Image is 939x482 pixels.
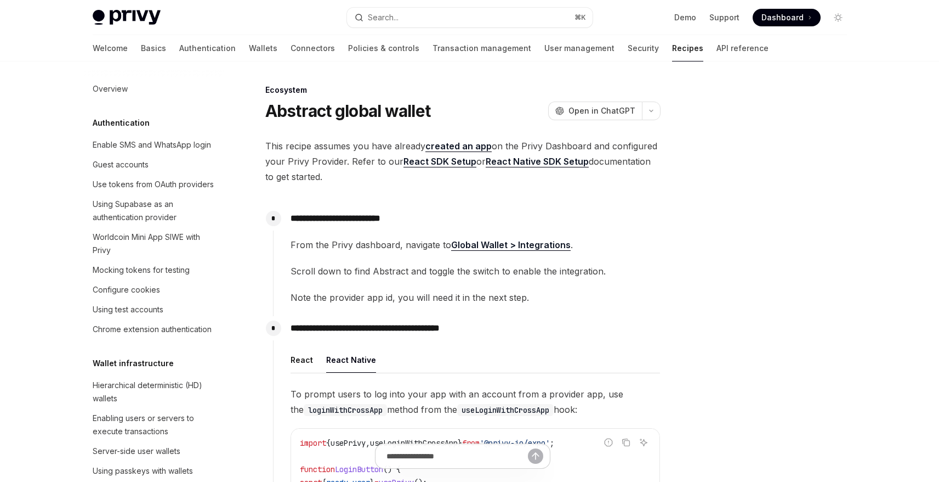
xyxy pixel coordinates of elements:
[93,116,150,130] h5: Authentication
[84,408,224,441] a: Enabling users or servers to execute transactions
[458,438,462,448] span: }
[304,404,387,416] code: loginWithCrossApp
[265,101,431,121] h1: Abstract global wallet
[300,438,326,448] span: import
[291,237,660,253] span: From the Privy dashboard, navigate to .
[550,438,554,448] span: ;
[84,155,224,175] a: Guest accounts
[84,280,224,300] a: Configure cookies
[403,156,476,167] a: React SDK Setup
[84,300,224,320] a: Using test accounts
[291,35,335,61] a: Connectors
[93,35,128,61] a: Welcome
[84,194,224,227] a: Using Supabase as an authentication provider
[366,438,370,448] span: ,
[761,12,804,23] span: Dashboard
[291,264,660,279] span: Scroll down to find Abstract and toggle the switch to enable the integration.
[93,178,214,191] div: Use tokens from OAuth providers
[93,10,161,25] img: light logo
[347,8,593,27] button: Open search
[84,175,224,194] a: Use tokens from OAuth providers
[93,357,174,370] h5: Wallet infrastructure
[628,35,659,61] a: Security
[544,35,614,61] a: User management
[326,347,376,373] button: React Native
[619,435,633,450] button: Copy the contents from the code block
[84,260,224,280] a: Mocking tokens for testing
[179,35,236,61] a: Authentication
[93,231,218,257] div: Worldcoin Mini App SIWE with Privy
[93,138,211,152] div: Enable SMS and WhatsApp login
[480,438,550,448] span: '@privy-io/expo'
[93,379,218,405] div: Hierarchical deterministic (HD) wallets
[93,323,212,336] div: Chrome extension authentication
[574,13,586,22] span: ⌘ K
[93,445,180,458] div: Server-side user wallets
[93,158,149,171] div: Guest accounts
[370,438,458,448] span: useLoginWithCrossApp
[84,461,224,481] a: Using passkeys with wallets
[348,35,419,61] a: Policies & controls
[709,12,739,23] a: Support
[291,386,660,417] span: To prompt users to log into your app with an account from a provider app, use the method from the...
[93,264,190,277] div: Mocking tokens for testing
[84,320,224,339] a: Chrome extension authentication
[93,412,218,438] div: Enabling users or servers to execute transactions
[548,102,642,120] button: Open in ChatGPT
[265,85,661,96] div: Ecosystem
[368,11,399,24] div: Search...
[93,464,193,478] div: Using passkeys with wallets
[141,35,166,61] a: Basics
[672,35,703,61] a: Recipes
[84,227,224,260] a: Worldcoin Mini App SIWE with Privy
[753,9,821,26] a: Dashboard
[674,12,696,23] a: Demo
[601,435,616,450] button: Report incorrect code
[265,138,661,184] span: This recipe assumes you have already on the Privy Dashboard and configured your Privy Provider. R...
[528,449,543,464] button: Send message
[829,9,847,26] button: Toggle dark mode
[331,438,366,448] span: usePrivy
[93,303,163,316] div: Using test accounts
[386,444,528,468] input: Ask a question...
[84,441,224,461] a: Server-side user wallets
[84,375,224,408] a: Hierarchical deterministic (HD) wallets
[326,438,331,448] span: {
[636,435,651,450] button: Ask AI
[93,198,218,224] div: Using Supabase as an authentication provider
[84,135,224,155] a: Enable SMS and WhatsApp login
[291,290,660,305] span: Note the provider app id, you will need it in the next step.
[93,82,128,96] div: Overview
[432,35,531,61] a: Transaction management
[716,35,769,61] a: API reference
[84,79,224,99] a: Overview
[451,239,571,251] a: Global Wallet > Integrations
[249,35,277,61] a: Wallets
[457,404,554,416] code: useLoginWithCrossApp
[451,239,571,250] strong: Global Wallet > Integrations
[486,156,589,167] a: React Native SDK Setup
[425,141,492,152] a: created an app
[291,347,313,373] button: React
[93,283,160,296] div: Configure cookies
[568,105,635,116] span: Open in ChatGPT
[462,438,480,448] span: from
